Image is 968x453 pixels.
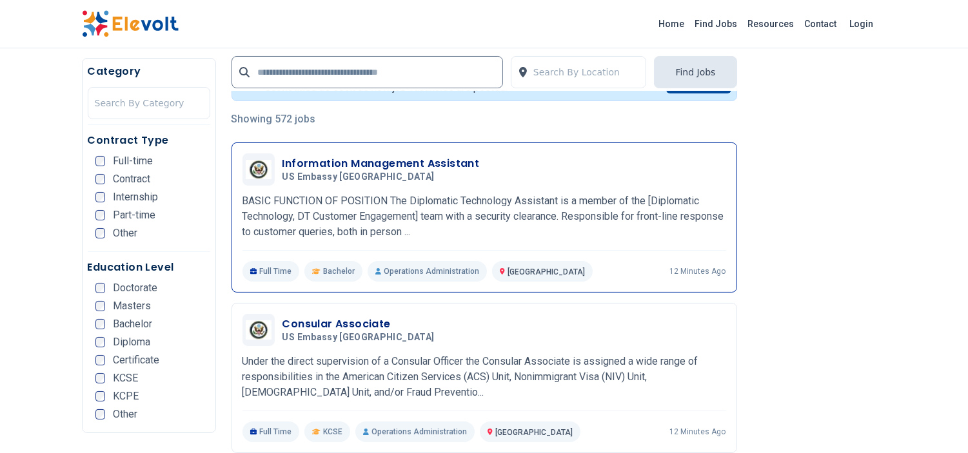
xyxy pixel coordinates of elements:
iframe: Chat Widget [904,391,968,453]
span: Diploma [113,337,150,347]
input: KCSE [95,373,106,383]
input: Part-time [95,210,106,220]
span: KCSE [113,373,138,383]
input: Contract [95,174,106,184]
iframe: Advertisement [753,60,887,447]
img: Elevolt [82,10,179,37]
p: Showing 572 jobs [232,111,737,127]
input: Other [95,409,106,419]
input: Certificate [95,355,106,365]
p: Full Time [242,261,300,282]
input: KCPE [95,391,106,401]
h3: Consular Associate [282,316,440,332]
a: Find Jobs [690,14,743,34]
span: US Embassy [GEOGRAPHIC_DATA] [282,171,435,183]
input: Doctorate [95,283,106,293]
span: Doctorate [113,283,157,293]
span: Contract [113,174,150,184]
input: Bachelor [95,319,106,329]
input: Diploma [95,337,106,347]
h5: Contract Type [88,133,210,148]
a: Login [842,11,882,37]
span: Full-time [113,156,153,166]
input: Masters [95,301,106,311]
span: Certificate [113,355,159,365]
span: Bachelor [113,319,152,329]
p: 12 minutes ago [670,266,726,276]
span: [GEOGRAPHIC_DATA] [495,428,573,437]
span: Part-time [113,210,155,220]
span: Masters [113,301,151,311]
a: US Embassy KenyaConsular AssociateUS Embassy [GEOGRAPHIC_DATA]Under the direct supervision of a C... [242,314,726,442]
span: [GEOGRAPHIC_DATA] [508,267,585,276]
h3: Information Management Assistant [282,156,480,171]
span: KCPE [113,391,139,401]
input: Internship [95,192,106,202]
a: Contact [800,14,842,34]
h5: Category [88,64,210,79]
a: US Embassy KenyaInformation Management AssistantUS Embassy [GEOGRAPHIC_DATA]BASIC FUNCTION OF POS... [242,153,726,282]
input: Other [95,228,106,238]
img: US Embassy Kenya [246,160,272,179]
span: Other [113,409,137,419]
p: Full Time [242,421,300,442]
a: Home [654,14,690,34]
a: Resources [743,14,800,34]
span: US Embassy [GEOGRAPHIC_DATA] [282,332,435,343]
h5: Education Level [88,260,210,275]
p: 12 minutes ago [670,427,726,437]
span: KCSE [323,427,342,437]
p: BASIC FUNCTION OF POSITION The Diplomatic Technology Assistant is a member of the [Diplomatic Tec... [242,193,726,240]
p: Operations Administration [368,261,487,282]
span: Bachelor [323,266,355,276]
button: Find Jobs [654,56,736,88]
span: Internship [113,192,158,202]
p: Operations Administration [355,421,475,442]
span: Other [113,228,137,238]
input: Full-time [95,156,106,166]
img: US Embassy Kenya [246,320,272,340]
p: Under the direct supervision of a Consular Officer the Consular Associate is assigned a wide rang... [242,354,726,400]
